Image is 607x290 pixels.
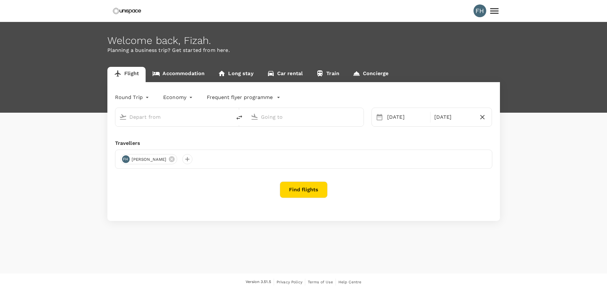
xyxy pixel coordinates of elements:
span: Version 3.51.5 [246,279,271,285]
input: Depart from [129,112,219,122]
button: Frequent flyer programme [207,94,280,101]
p: Planning a business trip? Get started from here. [107,46,500,54]
button: Open [227,116,228,117]
span: Help Centre [338,280,362,284]
a: Privacy Policy [277,279,302,286]
a: Train [309,67,346,82]
a: Flight [107,67,146,82]
button: Find flights [280,181,328,198]
input: Going to [261,112,350,122]
div: Welcome back , Fizah . [107,35,500,46]
span: Terms of Use [308,280,333,284]
div: Economy [163,92,194,103]
div: FH[PERSON_NAME] [120,154,177,164]
a: Accommodation [146,67,211,82]
a: Car rental [260,67,310,82]
p: Frequent flyer programme [207,94,273,101]
div: [DATE] [385,111,429,124]
a: Long stay [211,67,260,82]
div: Round Trip [115,92,151,103]
span: Privacy Policy [277,280,302,284]
a: Help Centre [338,279,362,286]
button: Open [359,116,360,117]
button: delete [232,110,247,125]
img: Unispace [112,4,142,18]
a: Terms of Use [308,279,333,286]
span: [PERSON_NAME] [128,156,170,163]
div: [DATE] [432,111,476,124]
div: FH [122,155,130,163]
a: Concierge [346,67,395,82]
div: FH [473,4,486,17]
div: Travellers [115,139,492,147]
